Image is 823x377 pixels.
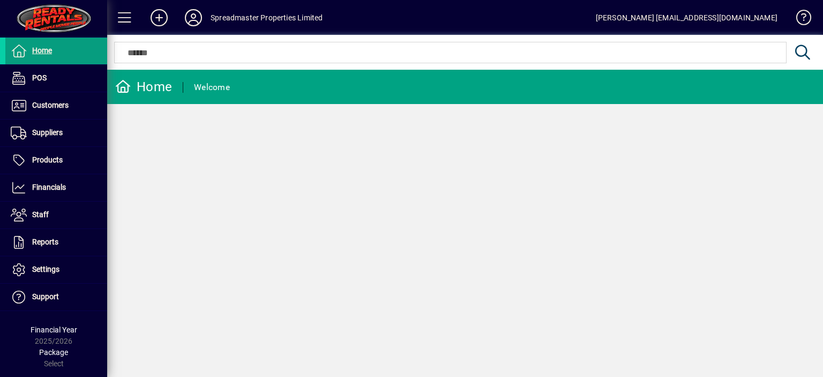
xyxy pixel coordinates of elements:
span: Financials [32,183,66,191]
a: Knowledge Base [788,2,810,37]
div: Welcome [194,79,230,96]
div: Spreadmaster Properties Limited [211,9,323,26]
span: Settings [32,265,59,273]
span: Reports [32,238,58,246]
span: Staff [32,210,49,219]
span: Products [32,156,63,164]
span: Package [39,348,68,357]
span: Support [32,292,59,301]
a: Suppliers [5,120,107,146]
button: Add [142,8,176,27]
span: Home [32,46,52,55]
div: [PERSON_NAME] [EMAIL_ADDRESS][DOMAIN_NAME] [596,9,777,26]
a: Settings [5,256,107,283]
a: Staff [5,202,107,228]
a: Reports [5,229,107,256]
a: Financials [5,174,107,201]
span: Financial Year [31,326,77,334]
a: Customers [5,92,107,119]
button: Profile [176,8,211,27]
span: POS [32,73,47,82]
span: Customers [32,101,69,109]
a: POS [5,65,107,92]
a: Support [5,284,107,311]
a: Products [5,147,107,174]
div: Home [115,78,172,95]
span: Suppliers [32,128,63,137]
